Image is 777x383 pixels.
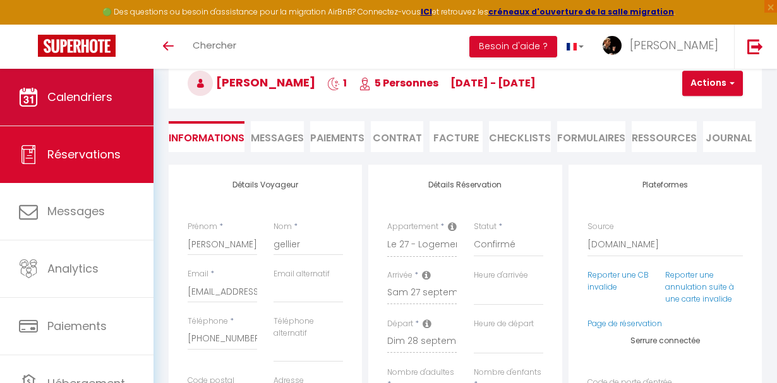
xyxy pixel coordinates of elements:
a: Chercher [183,25,246,69]
span: Chercher [193,38,236,52]
button: Ouvrir le widget de chat LiveChat [10,5,48,43]
label: Email alternatif [274,268,330,280]
img: ... [603,36,622,55]
span: [PERSON_NAME] [630,37,718,53]
li: Facture [430,121,482,152]
button: Besoin d'aide ? [469,36,557,57]
li: Paiements [310,121,364,152]
label: Arrivée [387,269,413,281]
h4: Détails Voyageur [188,180,343,189]
button: Actions [682,71,743,96]
label: Heure de départ [474,318,534,330]
a: ICI [421,6,432,17]
li: Journal [703,121,756,152]
h4: Détails Réservation [387,180,543,189]
label: Heure d'arrivée [474,269,528,281]
label: Nombre d'enfants [474,367,541,379]
label: Nom [274,221,292,233]
label: Téléphone [188,315,228,327]
label: Prénom [188,221,217,233]
li: Ressources [632,121,697,152]
span: [DATE] - [DATE] [450,76,536,90]
span: Messages [251,131,304,145]
span: Paiements [47,318,107,334]
label: Nombre d'adultes [387,367,454,379]
label: Email [188,268,208,280]
li: Contrat [371,121,423,152]
a: créneaux d'ouverture de la salle migration [488,6,674,17]
img: Super Booking [38,35,116,57]
label: Départ [387,318,413,330]
img: logout [747,38,763,54]
span: Réservations [47,146,121,162]
a: Reporter une annulation suite à une carte invalide [665,269,734,304]
a: Reporter une CB invalide [587,269,649,292]
label: Source [587,221,614,233]
a: Page de réservation [587,318,662,329]
h4: Plateformes [587,180,743,189]
li: FORMULAIRES [557,121,625,152]
span: [PERSON_NAME] [188,74,315,90]
span: 5 Personnes [359,76,438,90]
h4: Serrure connectée [587,336,743,345]
span: Messages [47,203,105,219]
span: 1 [327,76,347,90]
label: Téléphone alternatif [274,315,343,339]
label: Statut [474,221,497,233]
a: ... [PERSON_NAME] [593,25,734,69]
span: Analytics [47,261,99,276]
label: Appartement [387,221,438,233]
span: Calendriers [47,89,112,105]
li: CHECKLISTS [489,121,551,152]
li: Informations [169,121,244,152]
